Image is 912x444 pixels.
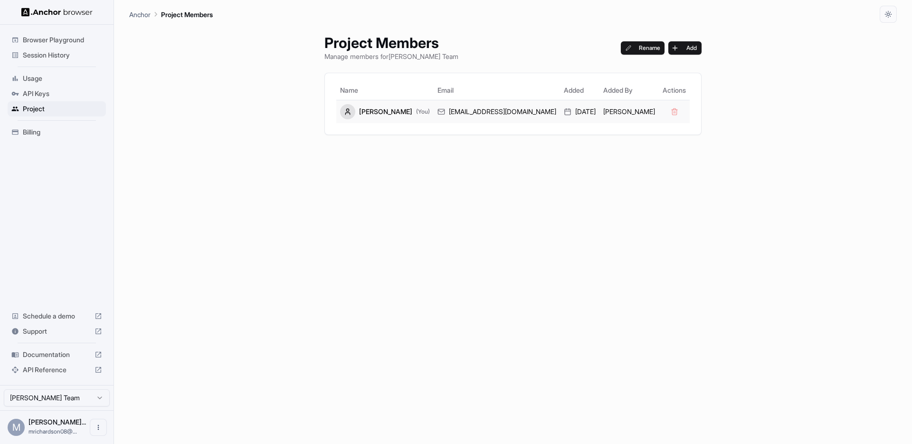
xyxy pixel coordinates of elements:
button: Open menu [90,419,107,436]
div: Session History [8,48,106,63]
p: Anchor [129,10,151,19]
div: Billing [8,125,106,140]
button: Add [668,41,702,55]
span: API Keys [23,89,102,98]
h1: Project Members [324,34,458,51]
div: Schedule a demo [8,309,106,324]
th: Added [560,81,599,100]
span: Documentation [23,350,91,359]
div: API Keys [8,86,106,101]
th: Actions [659,81,690,100]
span: API Reference [23,365,91,375]
button: Rename [621,41,665,55]
th: Email [434,81,560,100]
div: API Reference [8,362,106,377]
div: Project [8,101,106,116]
nav: breadcrumb [129,9,213,19]
span: Browser Playground [23,35,102,45]
span: mrichardson08@gmail.com [28,428,77,435]
div: Support [8,324,106,339]
div: [EMAIL_ADDRESS][DOMAIN_NAME] [437,107,556,116]
div: [DATE] [564,107,596,116]
span: Project [23,104,102,114]
span: (You) [416,108,430,116]
span: Support [23,327,91,336]
div: [PERSON_NAME] [340,104,430,119]
p: Manage members for [PERSON_NAME] Team [324,51,458,61]
div: Usage [8,71,106,86]
span: Schedule a demo [23,311,91,321]
span: Billing [23,127,102,137]
img: Anchor Logo [21,8,93,17]
th: Added By [599,81,659,100]
th: Name [336,81,434,100]
td: [PERSON_NAME] [599,100,659,123]
div: Documentation [8,347,106,362]
div: M [8,419,25,436]
span: Maxwell Richardson [28,418,86,426]
span: Usage [23,74,102,83]
span: Session History [23,50,102,60]
p: Project Members [161,10,213,19]
div: Browser Playground [8,32,106,48]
